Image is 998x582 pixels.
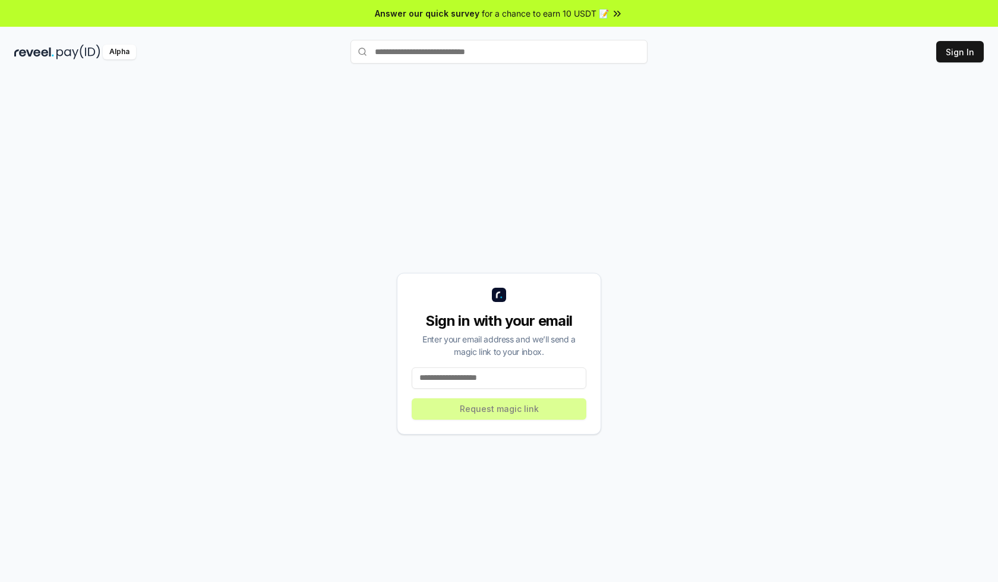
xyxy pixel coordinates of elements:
[936,41,984,62] button: Sign In
[14,45,54,59] img: reveel_dark
[412,333,586,358] div: Enter your email address and we’ll send a magic link to your inbox.
[56,45,100,59] img: pay_id
[492,288,506,302] img: logo_small
[103,45,136,59] div: Alpha
[482,7,609,20] span: for a chance to earn 10 USDT 📝
[375,7,479,20] span: Answer our quick survey
[412,312,586,331] div: Sign in with your email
